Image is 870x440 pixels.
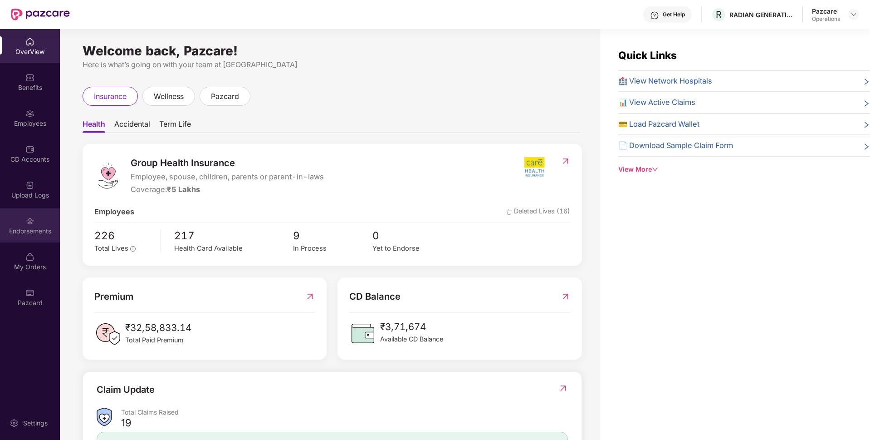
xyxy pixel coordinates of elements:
img: svg+xml;base64,PHN2ZyBpZD0iTXlfT3JkZXJzIiBkYXRhLW5hbWU9Ik15IE9yZGVycyIgeG1sbnM9Imh0dHA6Ly93d3cudz... [25,252,34,262]
span: right [863,99,870,109]
span: 🏥 View Network Hospitals [618,75,712,87]
img: svg+xml;base64,PHN2ZyBpZD0iRW5kb3JzZW1lbnRzIiB4bWxucz0iaHR0cDovL3d3dy53My5vcmcvMjAwMC9zdmciIHdpZH... [25,217,34,226]
span: 226 [94,227,154,244]
span: Group Health Insurance [131,156,324,170]
img: RedirectIcon [558,384,568,393]
span: 217 [174,227,293,244]
span: 📄 Download Sample Claim Form [618,140,733,152]
img: svg+xml;base64,PHN2ZyBpZD0iQmVuZWZpdHMiIHhtbG5zPSJodHRwOi8vd3d3LnczLm9yZy8yMDAwL3N2ZyIgd2lkdGg9Ij... [25,73,34,82]
span: ₹32,58,833.14 [125,321,191,335]
img: insurerIcon [518,156,552,178]
div: Get Help [663,11,685,18]
span: info-circle [130,246,136,252]
span: Employee, spouse, children, parents or parent-in-laws [131,171,324,183]
span: Premium [94,289,133,304]
img: svg+xml;base64,PHN2ZyBpZD0iRW1wbG95ZWVzIiB4bWxucz0iaHR0cDovL3d3dy53My5vcmcvMjAwMC9zdmciIHdpZHRoPS... [25,109,34,118]
span: wellness [154,91,184,102]
span: right [863,142,870,152]
div: Health Card Available [174,243,293,254]
img: New Pazcare Logo [11,9,70,20]
span: Quick Links [618,49,677,61]
span: right [863,120,870,130]
div: Claim Update [97,383,155,397]
span: ₹5 Lakhs [167,185,200,194]
span: insurance [94,91,127,102]
img: CDBalanceIcon [349,320,376,347]
div: Welcome back, Pazcare! [83,47,582,54]
span: ₹3,71,674 [380,320,443,334]
div: View More [618,164,870,174]
div: Pazcare [812,7,840,15]
img: RedirectIcon [305,289,315,304]
span: Deleted Lives (16) [506,206,570,218]
span: Total Paid Premium [125,335,191,345]
div: In Process [293,243,372,254]
span: Health [83,119,105,133]
span: right [863,77,870,87]
span: CD Balance [349,289,401,304]
span: Term Life [159,119,191,133]
img: RedirectIcon [561,157,570,166]
span: R [716,9,722,20]
div: Yet to Endorse [372,243,452,254]
img: ClaimsSummaryIcon [97,408,112,426]
div: Operations [812,15,840,23]
span: 9 [293,227,372,244]
span: down [652,166,658,173]
img: svg+xml;base64,PHN2ZyBpZD0iRHJvcGRvd24tMzJ4MzIiIHhtbG5zPSJodHRwOi8vd3d3LnczLm9yZy8yMDAwL3N2ZyIgd2... [850,11,857,18]
span: Total Lives [94,244,128,252]
img: PaidPremiumIcon [94,321,122,348]
img: logo [94,162,122,189]
div: 19 [121,416,132,429]
span: 0 [372,227,452,244]
div: RADIAN GENERATION INDIA PRIVATE LIMITED [729,10,793,19]
span: Employees [94,206,134,218]
div: Settings [20,419,50,428]
img: svg+xml;base64,PHN2ZyBpZD0iSG9tZSIgeG1sbnM9Imh0dHA6Ly93d3cudzMub3JnLzIwMDAvc3ZnIiB3aWR0aD0iMjAiIG... [25,37,34,46]
span: 💳 Load Pazcard Wallet [618,119,699,130]
span: 📊 View Active Claims [618,97,695,109]
span: Accidental [114,119,150,133]
div: Total Claims Raised [121,408,568,416]
img: svg+xml;base64,PHN2ZyBpZD0iQ0RfQWNjb3VudHMiIGRhdGEtbmFtZT0iQ0QgQWNjb3VudHMiIHhtbG5zPSJodHRwOi8vd3... [25,145,34,154]
img: svg+xml;base64,PHN2ZyBpZD0iU2V0dGluZy0yMHgyMCIgeG1sbnM9Imh0dHA6Ly93d3cudzMub3JnLzIwMDAvc3ZnIiB3aW... [10,419,19,428]
img: svg+xml;base64,PHN2ZyBpZD0iVXBsb2FkX0xvZ3MiIGRhdGEtbmFtZT0iVXBsb2FkIExvZ3MiIHhtbG5zPSJodHRwOi8vd3... [25,181,34,190]
img: RedirectIcon [561,289,570,304]
span: pazcard [211,91,239,102]
img: svg+xml;base64,PHN2ZyBpZD0iUGF6Y2FyZCIgeG1sbnM9Imh0dHA6Ly93d3cudzMub3JnLzIwMDAvc3ZnIiB3aWR0aD0iMj... [25,288,34,297]
div: Coverage: [131,184,324,196]
div: Here is what’s going on with your team at [GEOGRAPHIC_DATA] [83,59,582,70]
img: deleteIcon [506,209,512,215]
img: svg+xml;base64,PHN2ZyBpZD0iSGVscC0zMngzMiIgeG1sbnM9Imh0dHA6Ly93d3cudzMub3JnLzIwMDAvc3ZnIiB3aWR0aD... [650,11,659,20]
span: Available CD Balance [380,334,443,344]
